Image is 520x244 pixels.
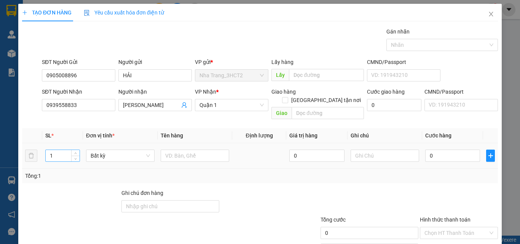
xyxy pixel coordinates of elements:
input: Dọc đường [289,69,364,81]
img: logo.jpg [83,10,101,28]
input: Ghi Chú [351,150,419,162]
b: Gửi khách hàng [47,11,75,47]
span: Yêu cầu xuất hóa đơn điện tử [84,10,164,16]
span: close [488,11,494,17]
span: plus [487,153,494,159]
span: SL [45,132,51,139]
div: SĐT Người Nhận [42,88,115,96]
span: VP Nhận [195,89,216,95]
div: Người gửi [118,58,192,66]
span: Lấy hàng [271,59,293,65]
span: Increase Value [71,150,80,156]
b: [DOMAIN_NAME] [64,29,105,35]
span: Đơn vị tính [86,132,115,139]
span: Quận 1 [199,99,264,111]
button: Close [480,4,502,25]
div: Tổng: 1 [25,172,201,180]
img: icon [84,10,90,16]
span: Cước hàng [425,132,451,139]
span: Tổng cước [321,217,346,223]
input: Cước giao hàng [367,99,421,111]
span: Lấy [271,69,289,81]
span: Giao hàng [271,89,296,95]
button: plus [486,150,495,162]
span: Bất kỳ [91,150,150,161]
input: 0 [289,150,344,162]
div: Người nhận [118,88,192,96]
input: VD: Bàn, Ghế [161,150,229,162]
li: (c) 2017 [64,36,105,46]
input: Ghi chú đơn hàng [121,200,219,212]
span: Giá trị hàng [289,132,317,139]
label: Gán nhãn [386,29,410,35]
span: down [73,156,78,161]
span: up [73,151,78,156]
span: Giao [271,107,292,119]
b: Phương Nam Express [10,49,42,98]
span: [GEOGRAPHIC_DATA] tận nơi [288,96,364,104]
span: Decrease Value [71,156,80,161]
span: Tên hàng [161,132,183,139]
span: Nha Trang_3HCT2 [199,70,264,81]
span: plus [22,10,27,15]
div: SĐT Người Gửi [42,58,115,66]
span: user-add [181,102,187,108]
span: Định lượng [246,132,273,139]
label: Hình thức thanh toán [420,217,471,223]
input: Dọc đường [292,107,364,119]
div: VP gửi [195,58,268,66]
button: delete [25,150,37,162]
div: CMND/Passport [424,88,498,96]
span: TẠO ĐƠN HÀNG [22,10,72,16]
div: CMND/Passport [367,58,440,66]
label: Ghi chú đơn hàng [121,190,163,196]
label: Cước giao hàng [367,89,405,95]
th: Ghi chú [348,128,422,143]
